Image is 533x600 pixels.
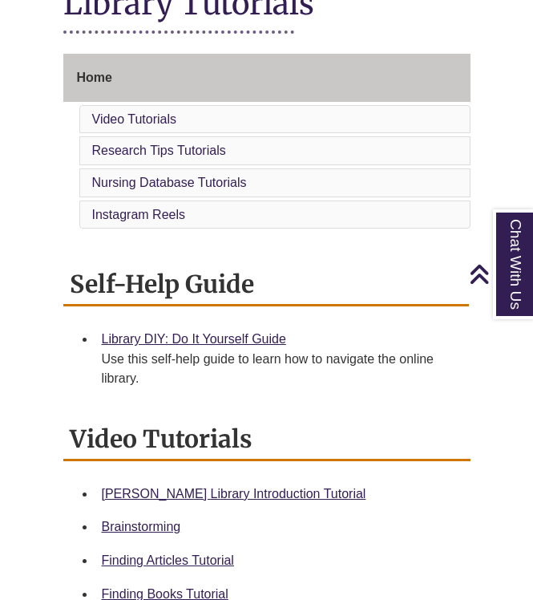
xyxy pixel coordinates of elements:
[102,487,366,501] a: [PERSON_NAME] Library Introduction Tutorial
[92,144,226,157] a: Research Tips Tutorials
[92,112,177,126] a: Video Tutorials
[63,264,469,306] h2: Self-Help Guide
[92,176,247,189] a: Nursing Database Tutorials
[469,263,529,285] a: Back to Top
[102,332,286,346] a: Library DIY: Do It Yourself Guide
[102,520,181,533] a: Brainstorming
[92,208,186,221] a: Instagram Reels
[77,71,112,84] span: Home
[102,350,456,388] div: Use this self-help guide to learn how to navigate the online library.
[102,553,234,567] a: Finding Articles Tutorial
[63,54,470,102] a: Home
[63,419,470,461] h2: Video Tutorials
[63,54,470,232] div: Guide Page Menu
